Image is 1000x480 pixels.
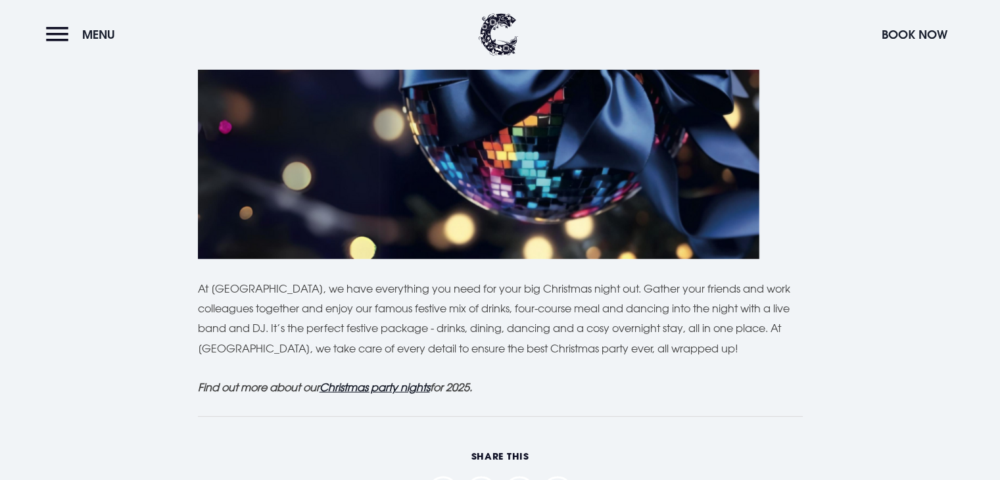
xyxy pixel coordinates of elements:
[198,381,472,394] strong: Find out more about our for 2025.
[198,450,803,462] h6: Share This
[82,27,115,42] span: Menu
[320,381,430,394] a: Christmas party nights
[198,279,803,359] p: At [GEOGRAPHIC_DATA], we have everything you need for your big Christmas night out. Gather your f...
[875,20,954,49] button: Book Now
[46,20,122,49] button: Menu
[479,13,518,56] img: Clandeboye Lodge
